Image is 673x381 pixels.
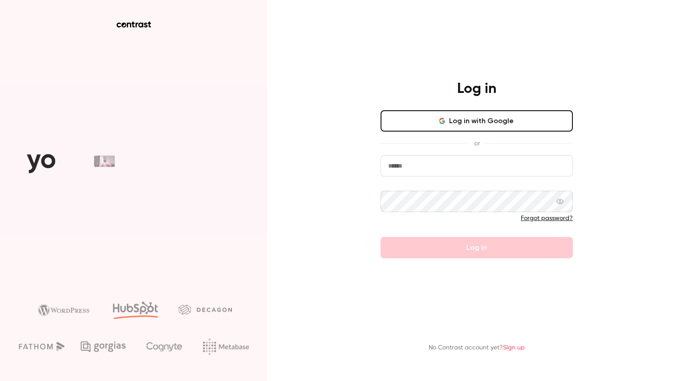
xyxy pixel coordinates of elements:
[429,343,525,353] p: No Contrast account yet?
[503,345,525,351] a: Sign up
[457,80,496,98] h4: Log in
[521,215,573,221] a: Forgot password?
[178,305,232,314] img: decagon
[381,110,573,132] button: Log in with Google
[470,139,484,148] span: or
